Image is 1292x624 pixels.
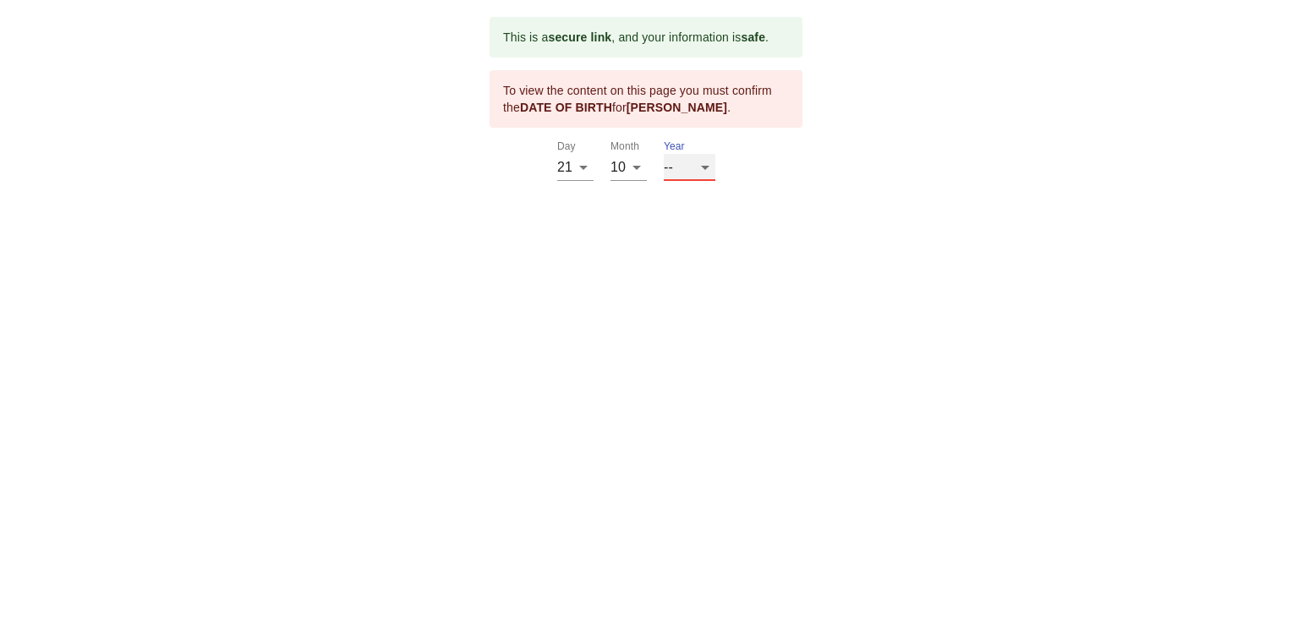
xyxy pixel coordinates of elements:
b: safe [741,30,765,44]
label: Year [664,142,685,152]
div: To view the content on this page you must confirm the for . [503,75,789,123]
b: [PERSON_NAME] [627,101,727,114]
b: secure link [548,30,611,44]
div: This is a , and your information is . [503,22,769,52]
b: DATE OF BIRTH [520,101,612,114]
label: Month [610,142,639,152]
label: Day [557,142,576,152]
